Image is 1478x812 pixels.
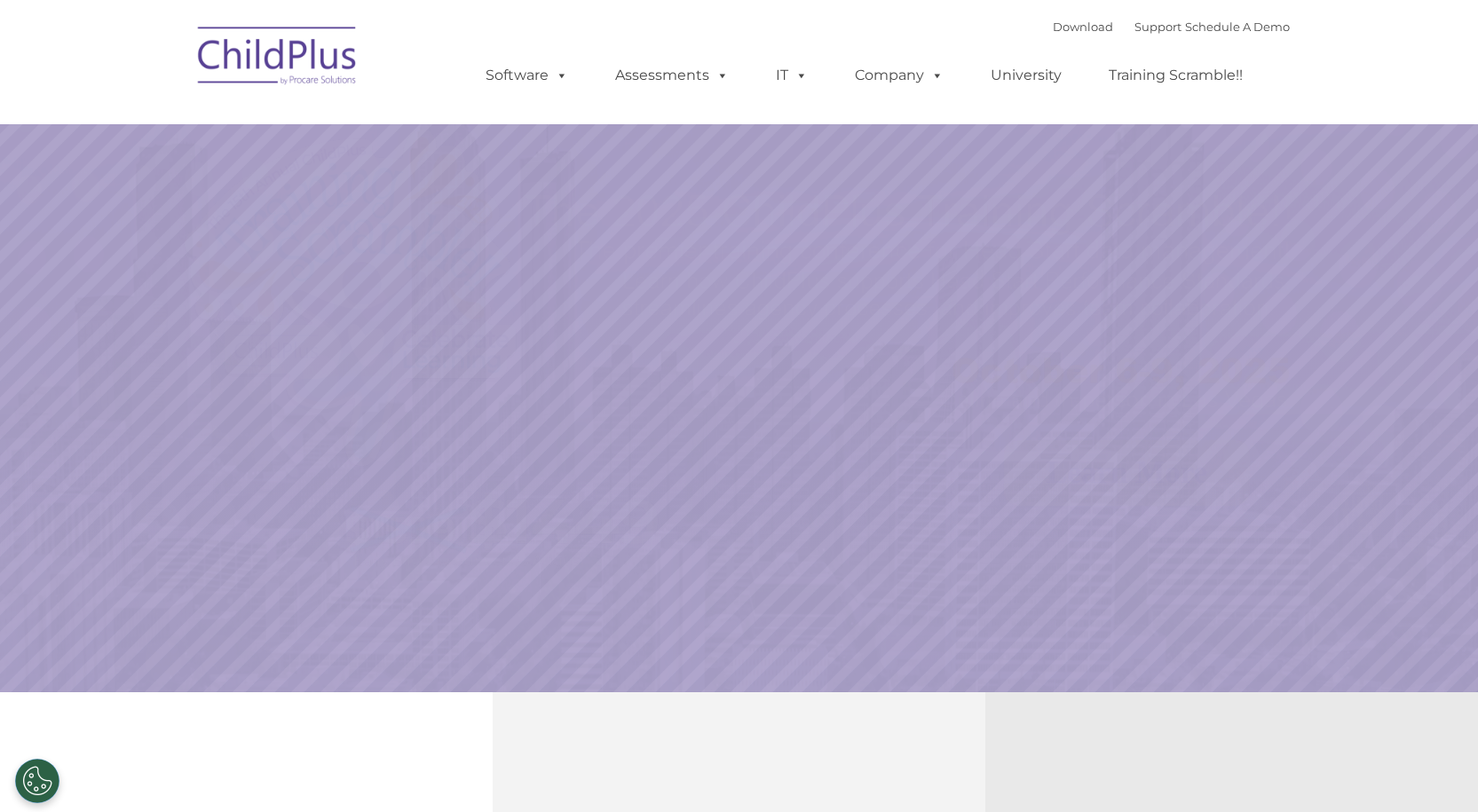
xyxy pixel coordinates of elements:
a: Support [1134,20,1182,34]
a: IT [758,58,826,93]
a: University [973,58,1079,93]
a: Company [837,58,961,93]
button: Cookies Settings [15,759,59,803]
a: Training Scramble!! [1091,58,1261,93]
font: | [1053,20,1290,34]
a: Download [1053,20,1113,34]
a: Schedule A Demo [1185,20,1290,34]
a: Assessments [597,58,747,93]
img: ChildPlus by Procare Solutions [189,14,367,103]
a: Software [468,58,586,93]
a: Learn More [1004,440,1250,506]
